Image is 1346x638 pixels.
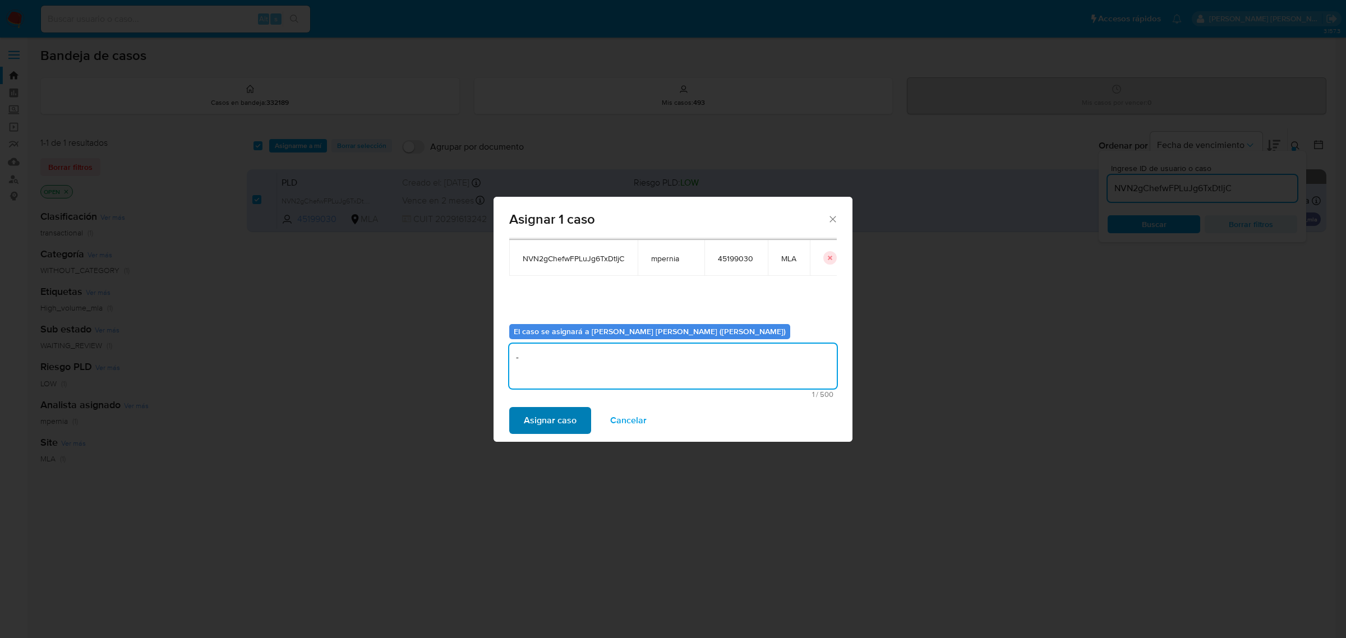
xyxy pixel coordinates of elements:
span: Máximo 500 caracteres [513,391,833,398]
div: assign-modal [494,197,852,442]
span: Asignar 1 caso [509,212,827,226]
span: NVN2gChefwFPLuJg6TxDtljC [523,253,624,263]
b: El caso se asignará a [PERSON_NAME] [PERSON_NAME] ([PERSON_NAME]) [514,326,786,337]
button: Asignar caso [509,407,591,434]
span: Cancelar [610,408,647,433]
button: Cancelar [596,407,661,434]
textarea: - [509,344,837,389]
button: Cerrar ventana [827,214,837,224]
span: Asignar caso [524,408,577,433]
span: 45199030 [718,253,754,263]
span: MLA [781,253,796,263]
span: mpernia [651,253,691,263]
button: icon-button [823,251,837,265]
